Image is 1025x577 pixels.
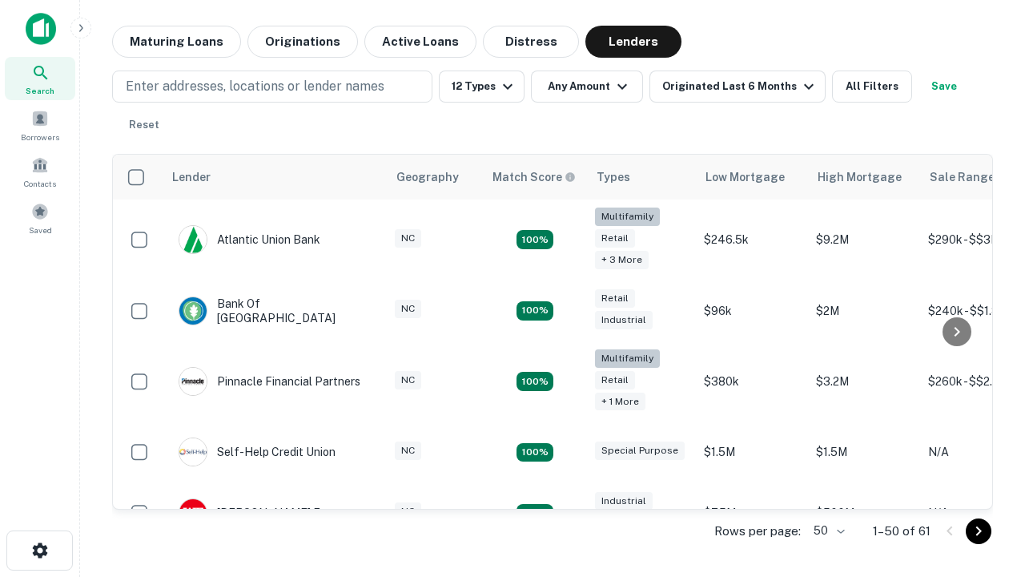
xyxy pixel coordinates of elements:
[179,226,207,253] img: picture
[918,71,970,103] button: Save your search to get updates of matches that match your search criteria.
[714,522,801,541] p: Rows per page:
[483,155,587,200] th: Capitalize uses an advanced AI algorithm to match your search with the best lender. The match sco...
[696,422,808,482] td: $1.5M
[649,71,826,103] button: Originated Last 6 Months
[5,57,75,100] a: Search
[808,280,920,341] td: $2M
[595,349,660,368] div: Multifamily
[807,519,847,543] div: 50
[808,422,920,482] td: $1.5M
[179,297,371,325] div: Bank Of [GEOGRAPHIC_DATA]
[595,208,660,226] div: Multifamily
[662,77,818,96] div: Originated Last 6 Months
[808,482,920,543] td: $500M
[517,443,553,462] div: Matching Properties: 11, hasApolloMatch: undefined
[587,155,696,200] th: Types
[531,71,643,103] button: Any Amount
[818,167,902,187] div: High Mortgage
[172,167,211,187] div: Lender
[395,229,421,248] div: NC
[395,442,421,460] div: NC
[595,492,653,510] div: Industrial
[179,367,360,396] div: Pinnacle Financial Partners
[396,167,459,187] div: Geography
[696,482,808,543] td: $7.5M
[595,393,645,411] div: + 1 more
[808,341,920,422] td: $3.2M
[696,155,808,200] th: Low Mortgage
[483,26,579,58] button: Distress
[395,371,421,389] div: NC
[163,155,387,200] th: Lender
[179,297,207,325] img: picture
[112,26,241,58] button: Maturing Loans
[364,26,476,58] button: Active Loans
[517,372,553,391] div: Matching Properties: 18, hasApolloMatch: undefined
[24,177,56,190] span: Contacts
[179,499,207,527] img: picture
[696,200,808,280] td: $246.5k
[492,168,573,186] h6: Match Score
[439,71,525,103] button: 12 Types
[517,301,553,321] div: Matching Properties: 15, hasApolloMatch: undefined
[5,150,75,193] a: Contacts
[395,502,421,521] div: NC
[112,71,432,103] button: Enter addresses, locations or lender names
[387,155,483,200] th: Geography
[696,280,808,341] td: $96k
[179,225,320,254] div: Atlantic Union Bank
[705,167,785,187] div: Low Mortgage
[179,438,336,466] div: Self-help Credit Union
[595,311,653,329] div: Industrial
[873,522,931,541] p: 1–50 of 61
[808,155,920,200] th: High Mortgage
[29,224,52,236] span: Saved
[26,84,54,97] span: Search
[595,371,635,389] div: Retail
[595,229,635,248] div: Retail
[179,438,207,466] img: picture
[126,77,384,96] p: Enter addresses, locations or lender names
[492,168,576,186] div: Capitalize uses an advanced AI algorithm to match your search with the best lender. The match sco...
[179,498,344,527] div: [PERSON_NAME] Fargo
[585,26,681,58] button: Lenders
[696,341,808,422] td: $380k
[597,167,630,187] div: Types
[5,103,75,147] a: Borrowers
[517,504,553,523] div: Matching Properties: 14, hasApolloMatch: undefined
[5,196,75,240] a: Saved
[517,230,553,249] div: Matching Properties: 10, hasApolloMatch: undefined
[930,167,995,187] div: Sale Range
[247,26,358,58] button: Originations
[966,518,991,544] button: Go to next page
[595,442,685,460] div: Special Purpose
[945,449,1025,526] iframe: Chat Widget
[21,131,59,143] span: Borrowers
[832,71,912,103] button: All Filters
[26,13,56,45] img: capitalize-icon.png
[395,300,421,318] div: NC
[808,200,920,280] td: $9.2M
[179,368,207,395] img: picture
[595,251,649,269] div: + 3 more
[119,109,170,141] button: Reset
[595,289,635,308] div: Retail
